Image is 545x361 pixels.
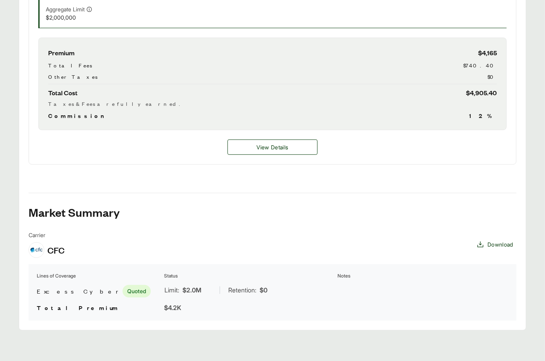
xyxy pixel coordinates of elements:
span: Download [487,240,513,249]
img: CFC [29,243,44,258]
span: | [219,286,221,294]
span: Other Taxes [48,73,97,81]
th: Notes [337,272,509,280]
span: Quoted [123,285,151,298]
span: $0 [260,285,267,295]
span: Total Cost [48,87,78,98]
span: 12 % [469,111,497,120]
span: Total Premium [37,303,119,312]
span: Limit: [164,285,179,295]
span: Carrier [29,231,65,239]
span: $4,905.40 [466,87,497,98]
h2: Market Summary [29,206,516,218]
button: View Details [227,140,318,155]
span: $0 [487,73,497,81]
span: Commission [48,111,108,120]
div: Taxes & Fees are fully earned. [48,100,497,108]
span: $740.40 [463,61,497,69]
span: $2.0M [182,285,201,295]
a: CFC details [227,140,318,155]
span: CFC [47,244,65,256]
span: $4,165 [478,47,497,58]
span: View Details [256,143,288,151]
span: Premium [48,47,74,58]
button: Download [473,237,516,252]
th: Lines of Coverage [36,272,162,280]
th: Status [164,272,335,280]
span: $4.2K [164,304,181,312]
span: Excess Cyber [37,287,119,296]
span: Retention: [228,285,256,295]
span: Aggregate Limit [46,5,85,13]
span: Total Fees [48,61,92,69]
span: $2,000,000 [46,13,197,22]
